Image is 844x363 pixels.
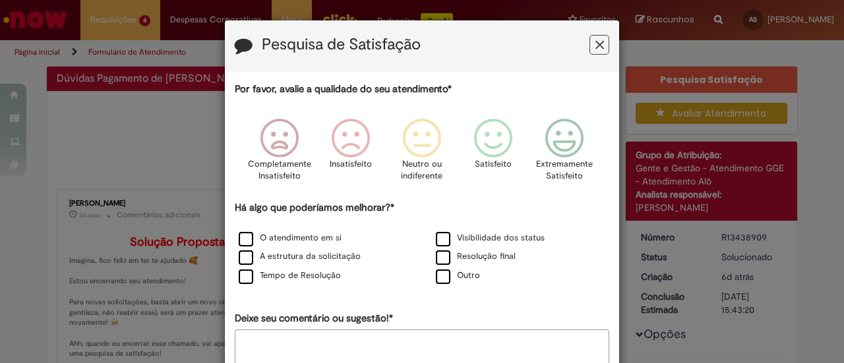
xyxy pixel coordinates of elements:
[460,109,527,199] div: Satisfeito
[475,158,512,171] p: Satisfeito
[239,232,342,244] label: O atendimento em si
[436,250,516,263] label: Resolução final
[235,201,609,286] div: Há algo que poderíamos melhorar?*
[436,232,545,244] label: Visibilidade dos status
[388,109,456,199] div: Neutro ou indiferente
[531,109,598,199] div: Extremamente Satisfeito
[330,158,372,171] p: Insatisfeito
[262,36,421,53] label: Pesquisa de Satisfação
[239,269,341,282] label: Tempo de Resolução
[436,269,480,282] label: Outro
[245,109,313,199] div: Completamente Insatisfeito
[398,158,446,182] p: Neutro ou indiferente
[239,250,361,263] label: A estrutura da solicitação
[248,158,311,182] p: Completamente Insatisfeito
[235,312,393,325] label: Deixe seu comentário ou sugestão!*
[235,82,452,96] label: Por favor, avalie a qualidade do seu atendimento*
[536,158,593,182] p: Extremamente Satisfeito
[317,109,384,199] div: Insatisfeito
